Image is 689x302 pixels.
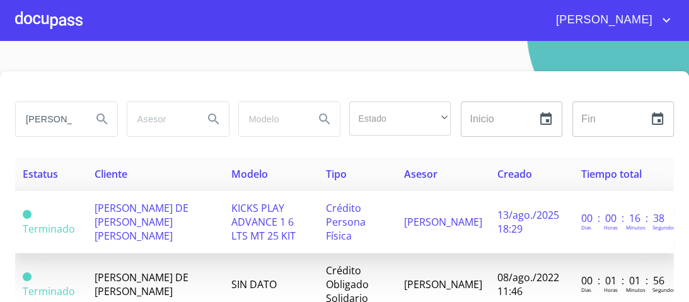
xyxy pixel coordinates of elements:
[23,210,32,219] span: Terminado
[23,284,75,298] span: Terminado
[199,104,229,134] button: Search
[95,201,188,243] span: [PERSON_NAME] DE [PERSON_NAME] [PERSON_NAME]
[95,270,188,298] span: [PERSON_NAME] DE [PERSON_NAME]
[604,224,618,231] p: Horas
[604,286,618,293] p: Horas
[404,167,437,181] span: Asesor
[626,286,646,293] p: Minutos
[23,272,32,281] span: Terminado
[23,222,75,236] span: Terminado
[581,167,642,181] span: Tiempo total
[404,277,482,291] span: [PERSON_NAME]
[23,167,58,181] span: Estatus
[497,208,559,236] span: 13/ago./2025 18:29
[652,286,676,293] p: Segundos
[581,211,666,225] p: 00 : 00 : 16 : 38
[95,167,127,181] span: Cliente
[497,270,559,298] span: 08/ago./2022 11:46
[626,224,646,231] p: Minutos
[547,10,659,30] span: [PERSON_NAME]
[16,102,82,136] input: search
[239,102,305,136] input: search
[404,215,482,229] span: [PERSON_NAME]
[310,104,340,134] button: Search
[87,104,117,134] button: Search
[231,201,296,243] span: KICKS PLAY ADVANCE 1 6 LTS MT 25 KIT
[231,277,277,291] span: SIN DATO
[127,102,194,136] input: search
[581,286,591,293] p: Dias
[349,102,451,136] div: ​
[581,224,591,231] p: Dias
[231,167,268,181] span: Modelo
[581,274,666,287] p: 00 : 01 : 01 : 56
[547,10,674,30] button: account of current user
[652,224,676,231] p: Segundos
[326,201,366,243] span: Crédito Persona Física
[326,167,347,181] span: Tipo
[497,167,532,181] span: Creado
